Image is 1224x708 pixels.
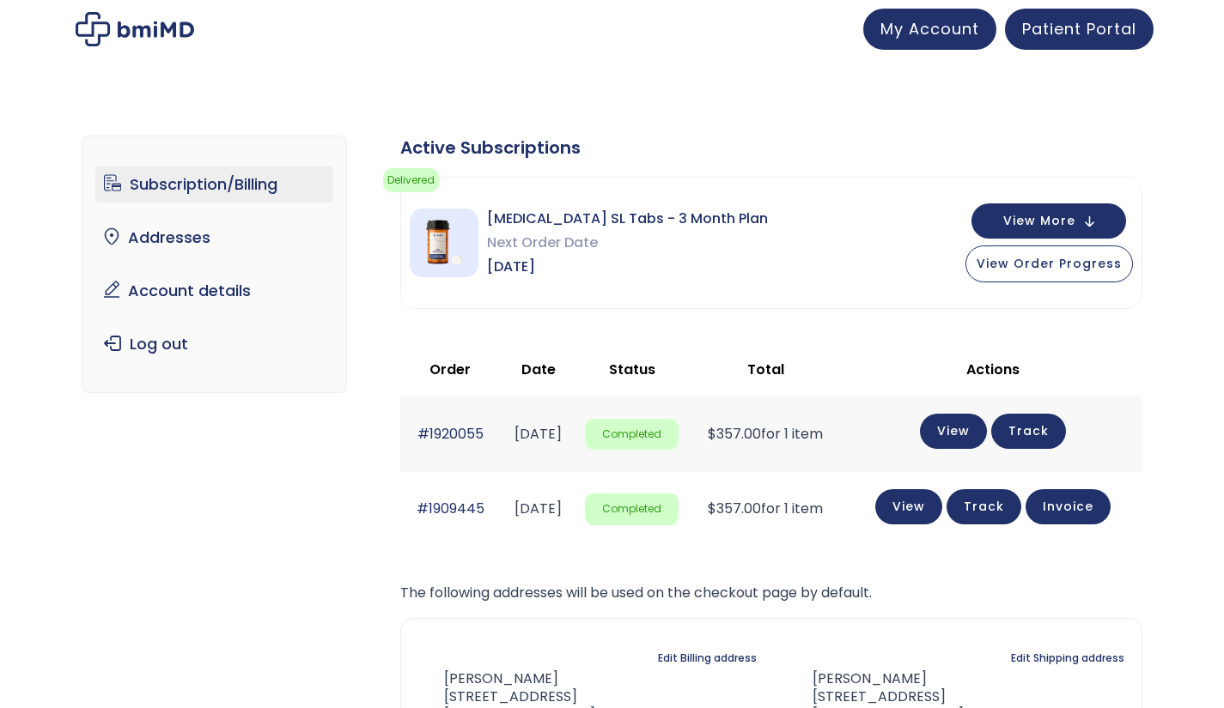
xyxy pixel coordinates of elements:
a: Addresses [95,220,333,256]
img: Sermorelin SL Tabs - 3 Month Plan [410,209,478,277]
span: Status [609,360,655,379]
span: View Order Progress [977,255,1122,272]
span: Completed [585,493,679,525]
a: Patient Portal [1005,9,1154,50]
span: $ [708,499,716,518]
span: Date [521,360,556,379]
p: The following addresses will be used on the checkout page by default. [400,581,1142,605]
a: Account details [95,273,333,309]
button: View More [971,203,1126,239]
span: My Account [880,18,979,39]
span: Completed [585,419,679,451]
a: Edit Shipping address [1011,646,1124,670]
div: Active Subscriptions [400,136,1142,160]
span: Delivered [383,168,439,192]
a: Log out [95,326,333,362]
nav: Account pages [82,136,347,393]
a: View [920,414,987,449]
span: [DATE] [487,255,768,279]
a: Track [947,489,1021,524]
a: #1909445 [417,499,484,518]
a: #1920055 [417,424,484,444]
a: View [875,489,942,524]
button: View Order Progress [965,245,1133,282]
a: Edit Billing address [658,646,757,670]
span: Total [747,360,784,379]
span: View More [1003,215,1075,227]
time: [DATE] [515,499,562,518]
span: 357.00 [708,499,761,518]
td: for 1 item [687,396,843,471]
span: Actions [966,360,1020,379]
a: My Account [863,9,996,50]
span: Next Order Date [487,231,768,255]
a: Track [991,414,1066,449]
img: My account [76,12,194,46]
span: Order [429,360,471,379]
td: for 1 item [687,472,843,547]
span: Patient Portal [1022,18,1136,39]
span: [MEDICAL_DATA] SL Tabs - 3 Month Plan [487,207,768,231]
span: $ [708,424,716,444]
a: Subscription/Billing [95,166,333,203]
a: Invoice [1026,489,1111,524]
time: [DATE] [515,424,562,444]
span: 357.00 [708,424,761,444]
